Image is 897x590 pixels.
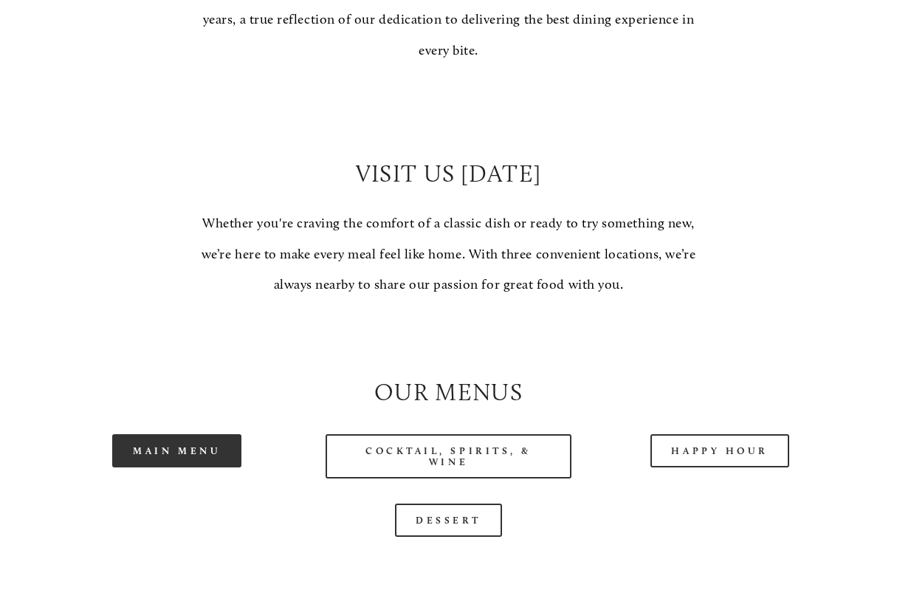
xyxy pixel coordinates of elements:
h2: Visit Us [DATE] [190,157,707,191]
p: Whether you're craving the comfort of a classic dish or ready to try something new, we’re here to... [190,208,707,300]
a: Cocktail, Spirits, & Wine [326,434,572,478]
a: Main Menu [112,434,241,467]
h2: Our Menus [54,376,843,409]
a: Happy Hour [650,434,789,467]
a: Dessert [395,504,502,537]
